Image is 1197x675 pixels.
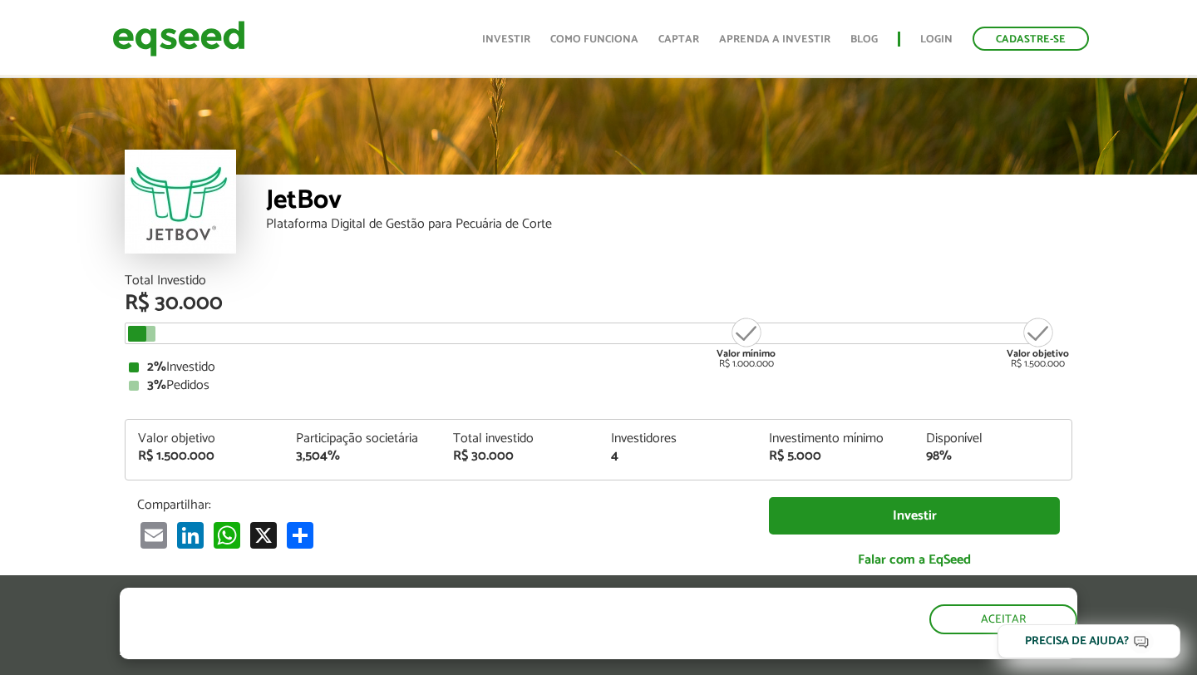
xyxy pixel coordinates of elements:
[112,17,245,61] img: EqSeed
[138,432,271,446] div: Valor objetivo
[715,316,777,369] div: R$ 1.000.000
[453,432,586,446] div: Total investido
[129,379,1068,392] div: Pedidos
[174,521,207,549] a: LinkedIn
[129,361,1068,374] div: Investido
[296,450,429,463] div: 3,504%
[138,450,271,463] div: R$ 1.500.000
[120,588,694,639] h5: O site da EqSeed utiliza cookies para melhorar sua navegação.
[1007,346,1069,362] strong: Valor objetivo
[453,450,586,463] div: R$ 30.000
[850,34,878,45] a: Blog
[125,274,1072,288] div: Total Investido
[137,497,744,513] p: Compartilhar:
[926,450,1059,463] div: 98%
[147,356,166,378] strong: 2%
[482,34,530,45] a: Investir
[147,374,166,397] strong: 3%
[926,432,1059,446] div: Disponível
[125,293,1072,314] div: R$ 30.000
[1007,316,1069,369] div: R$ 1.500.000
[266,218,1072,231] div: Plataforma Digital de Gestão para Pecuária de Corte
[769,497,1060,535] a: Investir
[611,450,744,463] div: 4
[550,34,638,45] a: Como funciona
[137,521,170,549] a: Email
[120,643,694,659] p: Ao clicar em "aceitar", você aceita nossa .
[339,645,531,659] a: política de privacidade e de cookies
[296,432,429,446] div: Participação societária
[769,450,902,463] div: R$ 5.000
[210,521,244,549] a: WhatsApp
[611,432,744,446] div: Investidores
[769,543,1060,577] a: Falar com a EqSeed
[973,27,1089,51] a: Cadastre-se
[719,34,830,45] a: Aprenda a investir
[658,34,699,45] a: Captar
[266,187,1072,218] div: JetBov
[283,521,317,549] a: Compartilhar
[769,432,902,446] div: Investimento mínimo
[247,521,280,549] a: X
[717,346,776,362] strong: Valor mínimo
[920,34,953,45] a: Login
[929,604,1077,634] button: Aceitar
